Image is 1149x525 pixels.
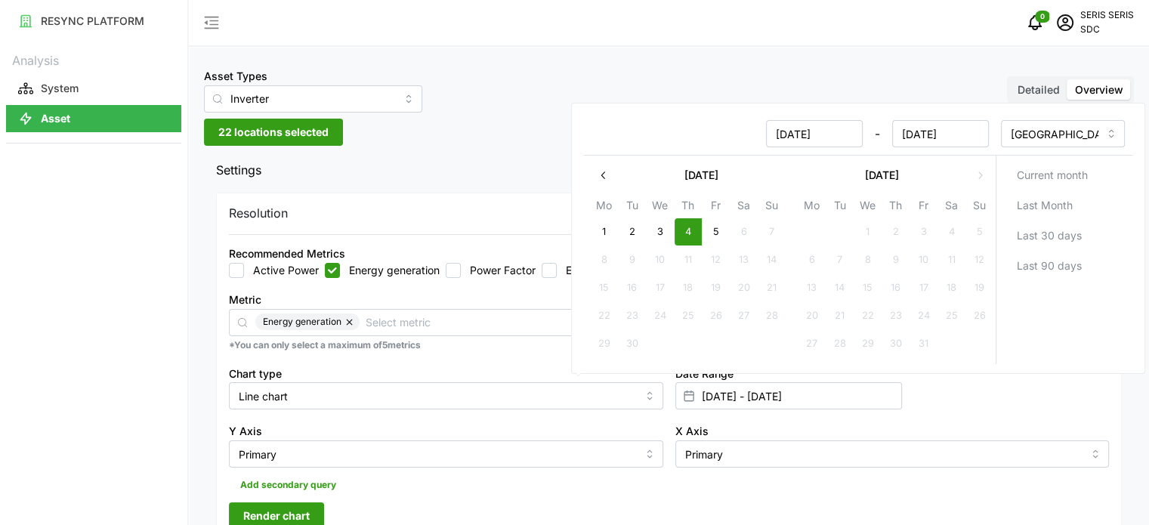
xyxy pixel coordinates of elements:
[758,219,785,246] button: 7 September 2025
[730,247,757,274] button: 13 September 2025
[646,275,673,302] button: 17 September 2025
[229,246,345,262] div: Recommended Metrics
[618,219,645,246] button: 2 September 2025
[937,219,965,246] button: 4 October 2025
[1080,23,1134,37] p: SDC
[826,196,854,218] th: Tu
[675,440,1110,468] input: Select X axis
[1002,162,1126,189] button: Current month
[702,247,729,274] button: 12 September 2025
[798,196,826,218] th: Mo
[910,196,937,218] th: Fr
[590,196,618,218] th: Mo
[229,339,1109,352] p: *You can only select a maximum of 5 metrics
[675,382,902,409] input: Select date range
[617,162,786,189] button: [DATE]
[590,303,617,330] button: 22 September 2025
[702,196,730,218] th: Fr
[702,219,729,246] button: 5 September 2025
[618,303,645,330] button: 23 September 2025
[6,6,181,36] a: RESYNC PLATFORM
[1002,252,1126,279] button: Last 90 days
[1002,222,1126,249] button: Last 30 days
[6,75,181,102] button: System
[590,247,617,274] button: 8 September 2025
[229,366,282,382] label: Chart type
[730,275,757,302] button: 20 September 2025
[590,331,617,358] button: 29 September 2025
[910,219,937,246] button: 3 October 2025
[646,219,673,246] button: 3 September 2025
[41,81,79,96] p: System
[229,204,288,223] p: Resolution
[854,247,881,274] button: 8 October 2025
[798,275,825,302] button: 13 October 2025
[965,303,993,330] button: 26 October 2025
[730,219,757,246] button: 6 September 2025
[461,263,536,278] label: Power Factor
[229,292,261,308] label: Metric
[244,263,319,278] label: Active Power
[826,275,853,302] button: 14 October 2025
[854,275,881,302] button: 15 October 2025
[937,303,965,330] button: 25 October 2025
[758,303,785,330] button: 28 September 2025
[798,247,825,274] button: 6 October 2025
[204,119,343,146] button: 22 locations selected
[618,196,646,218] th: Tu
[618,275,645,302] button: 16 September 2025
[557,263,792,278] label: Energy Import Meter Reading (into the meter)
[1016,162,1087,188] span: Current month
[1050,8,1080,38] button: schedule
[6,105,181,132] button: Asset
[646,196,674,218] th: We
[730,303,757,330] button: 27 September 2025
[882,219,909,246] button: 2 October 2025
[910,275,937,302] button: 17 October 2025
[854,331,881,358] button: 29 October 2025
[366,313,1083,330] input: Select metric
[674,196,702,218] th: Th
[937,275,965,302] button: 18 October 2025
[702,275,729,302] button: 19 September 2025
[240,474,336,496] span: Add secondary query
[571,103,1145,374] div: Select date range
[826,247,853,274] button: 7 October 2025
[826,331,853,358] button: 28 October 2025
[6,48,181,70] p: Analysis
[263,313,341,330] span: Energy generation
[218,119,329,145] span: 22 locations selected
[590,275,617,302] button: 15 September 2025
[854,303,881,330] button: 22 October 2025
[882,247,909,274] button: 9 October 2025
[910,303,937,330] button: 24 October 2025
[965,196,993,218] th: Su
[702,303,729,330] button: 26 September 2025
[674,219,701,246] button: 4 September 2025
[1040,11,1045,22] span: 0
[798,162,966,189] button: [DATE]
[229,474,347,496] button: Add secondary query
[674,247,701,274] button: 11 September 2025
[229,382,663,409] input: Select chart type
[882,331,909,358] button: 30 October 2025
[882,303,909,330] button: 23 October 2025
[1018,83,1060,96] span: Detailed
[204,68,267,85] label: Asset Types
[882,275,909,302] button: 16 October 2025
[854,196,882,218] th: We
[646,303,673,330] button: 24 September 2025
[1002,192,1126,219] button: Last Month
[340,263,440,278] label: Energy generation
[229,423,262,440] label: Y Axis
[910,247,937,274] button: 10 October 2025
[854,219,881,246] button: 1 October 2025
[965,275,993,302] button: 19 October 2025
[1016,223,1081,249] span: Last 30 days
[229,440,663,468] input: Select Y axis
[618,247,645,274] button: 9 September 2025
[1075,83,1123,96] span: Overview
[41,14,144,29] p: RESYNC PLATFORM
[6,73,181,103] a: System
[674,303,701,330] button: 25 September 2025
